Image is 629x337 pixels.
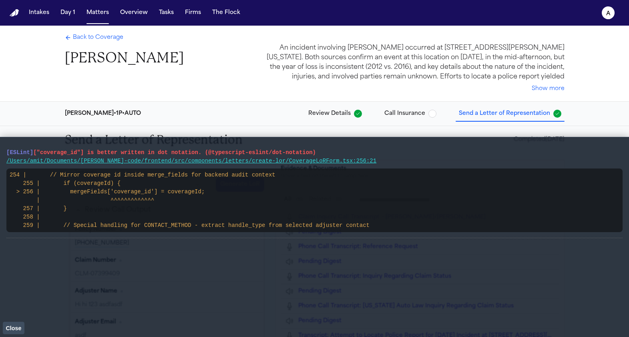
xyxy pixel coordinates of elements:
a: Home [10,9,19,17]
button: Show more [532,85,565,93]
button: Firms [182,6,204,20]
text: a [606,11,611,16]
img: Finch Logo [10,9,19,17]
button: Day 1 [57,6,78,20]
div: An incident involving [PERSON_NAME] occurred at [STREET_ADDRESS][PERSON_NAME][US_STATE]. Both sou... [257,43,565,82]
span: Call Insurance [384,110,425,118]
span: Review Details [308,110,351,118]
button: Review Details [305,106,365,121]
a: Back to Coverage [65,34,123,42]
div: [PERSON_NAME] • 1P • AUTO [65,110,141,118]
span: Back to Coverage [73,34,123,42]
button: Call Insurance [381,106,440,121]
button: The Flock [209,6,243,20]
h2: Send a Letter of Representation [65,132,243,147]
button: Tasks [156,6,177,20]
button: Send a Letter of Representation [456,106,565,121]
span: Send a Letter of Representation [459,110,550,118]
button: Overview [117,6,151,20]
h1: [PERSON_NAME] [65,49,184,67]
button: Matters [83,6,112,20]
button: Intakes [26,6,52,20]
div: Completed [DATE] [514,136,565,144]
